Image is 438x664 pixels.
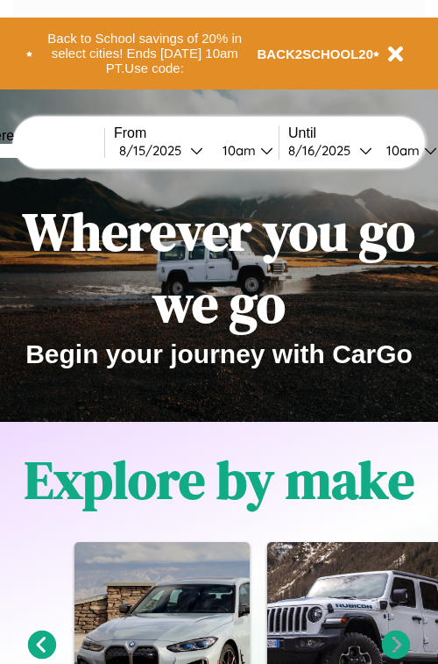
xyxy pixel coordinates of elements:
button: 10am [208,141,279,160]
button: 8/15/2025 [114,141,208,160]
div: 10am [214,142,260,159]
div: 8 / 16 / 2025 [288,142,359,159]
div: 8 / 15 / 2025 [119,142,190,159]
b: BACK2SCHOOL20 [258,46,374,61]
label: From [114,125,279,141]
button: Back to School savings of 20% in select cities! Ends [DATE] 10am PT.Use code: [32,26,258,81]
h1: Explore by make [25,444,414,516]
div: 10am [378,142,424,159]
